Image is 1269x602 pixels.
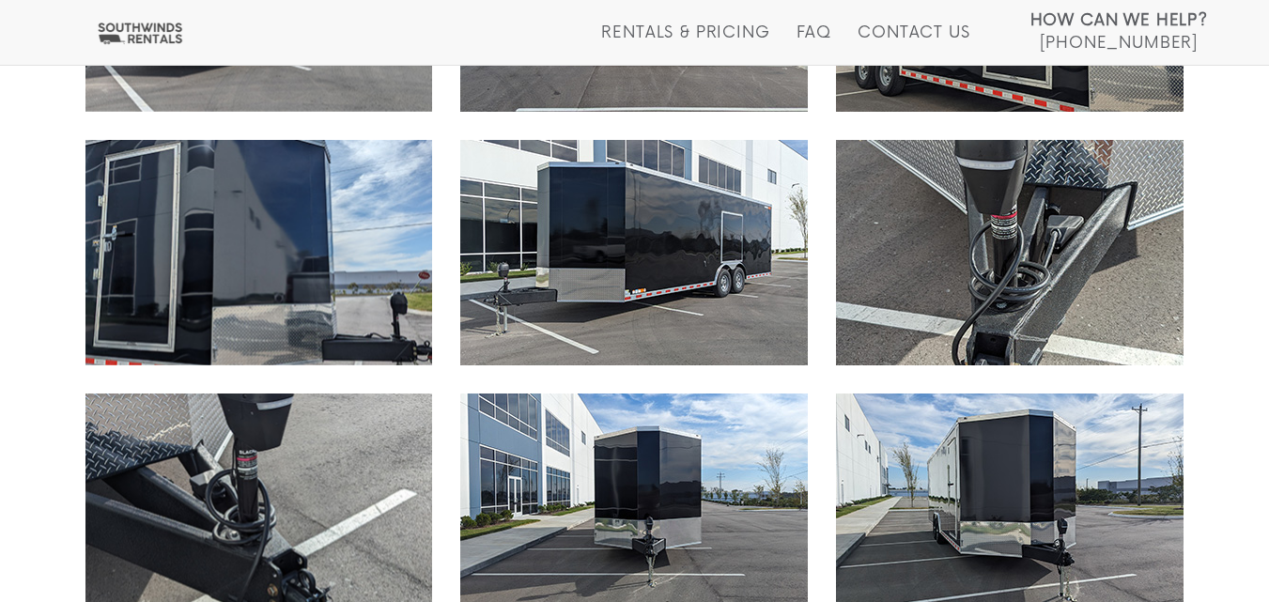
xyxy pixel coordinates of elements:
a: Rentals & Pricing [601,23,769,65]
a: How Can We Help? [PHONE_NUMBER] [1030,9,1208,51]
a: Wells Cargo® 8.5x24 Enclosed Cargo Trailer/Auto Hauler [460,140,808,365]
a: Wells Cargo® 8.5x24 Enclosed Cargo Trailer/Auto Hauler [836,140,1184,365]
a: Contact Us [858,23,969,65]
span: [PHONE_NUMBER] [1040,34,1198,53]
strong: How Can We Help? [1030,11,1208,30]
img: Southwinds Rentals Logo [94,22,186,45]
a: FAQ [797,23,832,65]
a: Wells Cargo® 8.5x24 Enclosed Cargo Trailer/Auto Hauler [85,140,433,365]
